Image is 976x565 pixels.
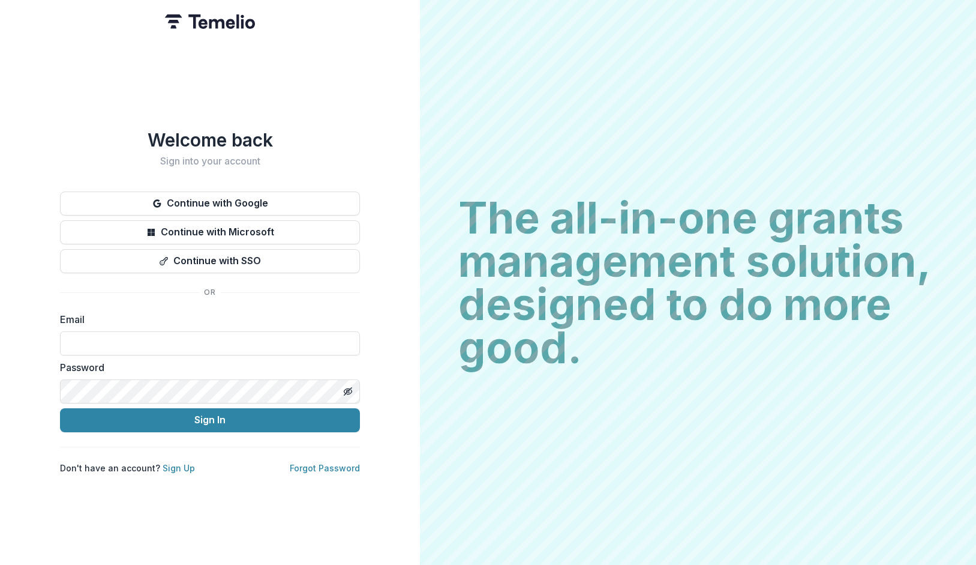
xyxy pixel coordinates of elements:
p: Don't have an account? [60,462,195,474]
button: Toggle password visibility [338,382,358,401]
label: Password [60,360,353,375]
h1: Welcome back [60,129,360,151]
button: Continue with SSO [60,249,360,273]
button: Sign In [60,408,360,432]
a: Sign Up [163,463,195,473]
label: Email [60,312,353,327]
a: Forgot Password [290,463,360,473]
button: Continue with Google [60,192,360,216]
h2: Sign into your account [60,156,360,167]
button: Continue with Microsoft [60,220,360,244]
img: Temelio [165,14,255,29]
